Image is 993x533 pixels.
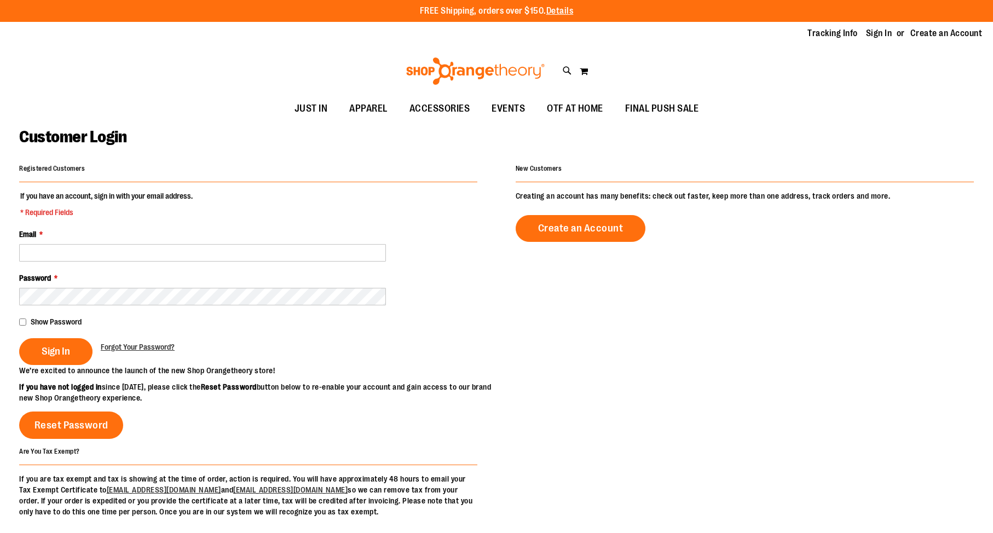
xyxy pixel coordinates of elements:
p: We’re excited to announce the launch of the new Shop Orangetheory store! [19,365,496,376]
a: Create an Account [910,27,983,39]
img: Shop Orangetheory [405,57,546,85]
span: Email [19,230,36,239]
span: Reset Password [34,419,108,431]
a: JUST IN [284,96,339,121]
span: Sign In [42,345,70,357]
span: Show Password [31,317,82,326]
a: Create an Account [516,215,646,242]
span: FINAL PUSH SALE [625,96,699,121]
a: OTF AT HOME [536,96,614,121]
a: EVENTS [481,96,536,121]
a: FINAL PUSH SALE [614,96,710,121]
span: Password [19,274,51,282]
p: since [DATE], please click the button below to re-enable your account and gain access to our bran... [19,381,496,403]
strong: Reset Password [201,383,257,391]
a: Tracking Info [807,27,858,39]
a: ACCESSORIES [399,96,481,121]
p: FREE Shipping, orders over $150. [420,5,574,18]
a: [EMAIL_ADDRESS][DOMAIN_NAME] [233,485,348,494]
strong: If you have not logged in [19,383,102,391]
span: APPAREL [349,96,388,121]
span: ACCESSORIES [409,96,470,121]
button: Sign In [19,338,93,365]
strong: Are You Tax Exempt? [19,447,80,455]
span: OTF AT HOME [547,96,603,121]
span: * Required Fields [20,207,193,218]
span: Customer Login [19,128,126,146]
a: Forgot Your Password? [101,341,175,352]
span: Forgot Your Password? [101,343,175,351]
span: JUST IN [295,96,328,121]
a: APPAREL [338,96,399,121]
p: Creating an account has many benefits: check out faster, keep more than one address, track orders... [516,190,974,201]
strong: New Customers [516,165,562,172]
span: Create an Account [538,222,623,234]
span: EVENTS [492,96,525,121]
a: Details [546,6,574,16]
legend: If you have an account, sign in with your email address. [19,190,194,218]
p: If you are tax exempt and tax is showing at the time of order, action is required. You will have ... [19,473,477,517]
a: Sign In [866,27,892,39]
a: [EMAIL_ADDRESS][DOMAIN_NAME] [107,485,221,494]
a: Reset Password [19,412,123,439]
strong: Registered Customers [19,165,85,172]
